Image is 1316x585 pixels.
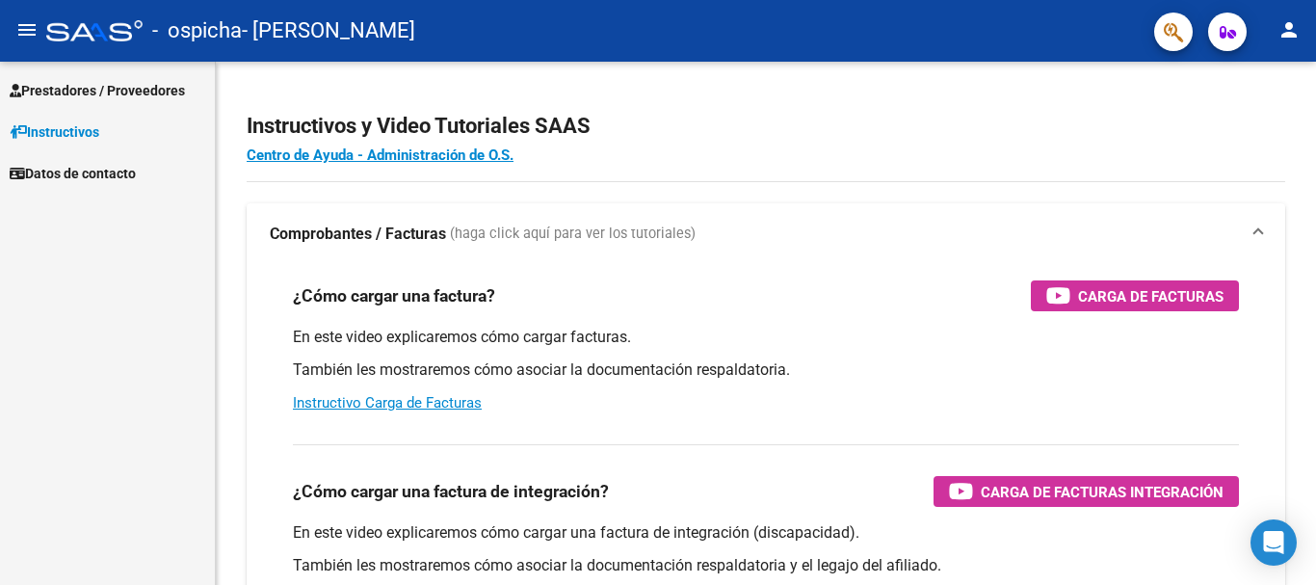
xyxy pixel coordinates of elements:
span: - [PERSON_NAME] [242,10,415,52]
h2: Instructivos y Video Tutoriales SAAS [247,108,1285,145]
a: Instructivo Carga de Facturas [293,394,482,412]
a: Centro de Ayuda - Administración de O.S. [247,146,513,164]
span: Carga de Facturas Integración [981,480,1224,504]
h3: ¿Cómo cargar una factura de integración? [293,478,609,505]
p: En este video explicaremos cómo cargar una factura de integración (discapacidad). [293,522,1239,544]
p: En este video explicaremos cómo cargar facturas. [293,327,1239,348]
span: Prestadores / Proveedores [10,80,185,101]
span: Carga de Facturas [1078,284,1224,308]
span: Datos de contacto [10,163,136,184]
button: Carga de Facturas [1031,280,1239,311]
h3: ¿Cómo cargar una factura? [293,282,495,309]
span: Instructivos [10,121,99,143]
p: También les mostraremos cómo asociar la documentación respaldatoria. [293,359,1239,381]
div: Open Intercom Messenger [1250,519,1297,566]
p: También les mostraremos cómo asociar la documentación respaldatoria y el legajo del afiliado. [293,555,1239,576]
mat-icon: menu [15,18,39,41]
mat-expansion-panel-header: Comprobantes / Facturas (haga click aquí para ver los tutoriales) [247,203,1285,265]
span: (haga click aquí para ver los tutoriales) [450,224,696,245]
span: - ospicha [152,10,242,52]
mat-icon: person [1277,18,1301,41]
strong: Comprobantes / Facturas [270,224,446,245]
button: Carga de Facturas Integración [934,476,1239,507]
